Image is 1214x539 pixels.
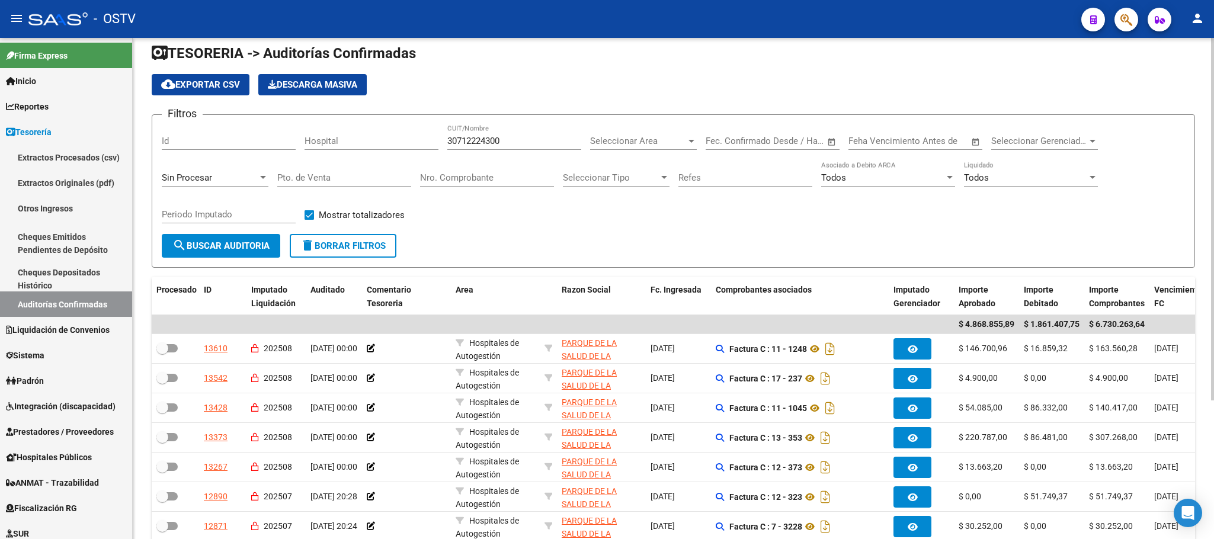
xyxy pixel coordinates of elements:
span: [DATE] 00:00 [310,403,357,412]
span: $ 86.481,00 [1024,432,1068,442]
span: ID [204,285,212,294]
span: Hospitales Públicos [6,451,92,464]
span: Reportes [6,100,49,113]
span: Hospitales de Autogestión [456,457,519,480]
span: [DATE] [1154,403,1178,412]
div: 12871 [204,519,228,533]
datatable-header-cell: Importe Debitado [1019,277,1084,316]
span: Prestadores / Proveedores [6,425,114,438]
span: Hospitales de Autogestión [456,427,519,450]
datatable-header-cell: Area [451,277,540,316]
button: Buscar Auditoria [162,234,280,258]
span: $ 30.252,00 [1089,521,1133,531]
strong: Factura C : 17 - 237 [729,374,802,383]
span: Importe Debitado [1024,285,1058,308]
span: Mostrar totalizadores [319,208,405,222]
span: $ 4.900,00 [1089,373,1128,383]
span: PARQUE DE LA SALUD DE LA PROVINCIA DE [GEOGRAPHIC_DATA] [PERSON_NAME] XVII - NRO 70 [562,338,642,415]
span: $ 0,00 [1024,521,1046,531]
strong: Factura C : 11 - 1248 [729,344,807,354]
div: - 30712224300 [562,455,641,480]
span: PARQUE DE LA SALUD DE LA PROVINCIA DE [GEOGRAPHIC_DATA] [PERSON_NAME] XVII - NRO 70 [562,368,642,445]
span: Sistema [6,349,44,362]
i: Descargar documento [818,369,833,388]
span: Vencimiento FC [1154,285,1202,308]
span: Importe Comprobantes [1089,285,1145,308]
span: $ 54.085,00 [959,403,1002,412]
span: $ 86.332,00 [1024,403,1068,412]
span: - OSTV [94,6,136,32]
span: Importe Aprobado [959,285,995,308]
datatable-header-cell: Auditado [306,277,362,316]
span: $ 307.268,00 [1089,432,1138,442]
div: 13428 [204,401,228,415]
datatable-header-cell: Razon Social [557,277,646,316]
span: Comprobantes asociados [716,285,812,294]
span: $ 0,00 [959,492,981,501]
span: 202508 [264,432,292,442]
button: Open calendar [825,135,839,149]
span: [DATE] [651,462,675,471]
div: 13610 [204,342,228,355]
mat-icon: cloud_download [161,77,175,91]
span: $ 0,00 [1024,462,1046,471]
button: Exportar CSV [152,74,249,95]
strong: Factura C : 7 - 3228 [729,522,802,531]
span: Area [456,285,473,294]
div: Open Intercom Messenger [1174,499,1202,527]
span: Liquidación de Convenios [6,323,110,336]
datatable-header-cell: Comentario Tesoreria [362,277,451,316]
button: Descarga Masiva [258,74,367,95]
div: - 30712224300 [562,396,641,421]
span: $ 13.663,20 [1089,462,1133,471]
span: Todos [821,172,846,183]
strong: Factura C : 11 - 1045 [729,403,807,413]
datatable-header-cell: ID [199,277,246,316]
span: Integración (discapacidad) [6,400,116,413]
span: $ 0,00 [1024,373,1046,383]
span: 202507 [264,521,292,531]
span: Inicio [6,75,36,88]
datatable-header-cell: Imputado Liquidación [246,277,306,316]
mat-icon: search [172,238,187,252]
span: Exportar CSV [161,79,240,90]
span: Seleccionar Tipo [563,172,659,183]
span: Comentario Tesoreria [367,285,411,308]
span: [DATE] 20:28 [310,492,357,501]
span: Tesorería [6,126,52,139]
div: - 30712224300 [562,514,641,539]
span: [DATE] [1154,462,1178,471]
span: [DATE] 00:00 [310,344,357,353]
span: [DATE] [651,403,675,412]
div: 12890 [204,490,228,503]
span: [DATE] 00:00 [310,462,357,471]
span: [DATE] 20:24 [310,521,357,531]
div: - 30712224300 [562,485,641,509]
span: [DATE] [1154,492,1178,501]
span: PARQUE DE LA SALUD DE LA PROVINCIA DE [GEOGRAPHIC_DATA] [PERSON_NAME] XVII - NRO 70 [562,397,642,474]
datatable-header-cell: Fc. Ingresada [646,277,711,316]
datatable-header-cell: Importe Aprobado [954,277,1019,316]
span: $ 30.252,00 [959,521,1002,531]
span: Hospitales de Autogestión [456,338,519,361]
mat-icon: delete [300,238,315,252]
span: [DATE] 00:00 [310,373,357,383]
div: 13373 [204,431,228,444]
span: [DATE] 00:00 [310,432,357,442]
span: 202508 [264,373,292,383]
i: Descargar documento [822,339,838,358]
span: $ 140.417,00 [1089,403,1138,412]
span: [DATE] [651,432,675,442]
i: Descargar documento [818,517,833,536]
span: $ 13.663,20 [959,462,1002,471]
button: Open calendar [969,135,983,149]
span: $ 16.859,32 [1024,344,1068,353]
span: 202507 [264,492,292,501]
mat-icon: person [1190,11,1205,25]
span: $ 6.730.263,64 [1089,319,1145,329]
span: $ 4.868.855,89 [959,319,1014,329]
input: Fecha fin [764,136,822,146]
span: [DATE] [1154,344,1178,353]
span: PARQUE DE LA SALUD DE LA PROVINCIA DE [GEOGRAPHIC_DATA] [PERSON_NAME] XVII - NRO 70 [562,427,642,504]
datatable-header-cell: Imputado Gerenciador [889,277,954,316]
